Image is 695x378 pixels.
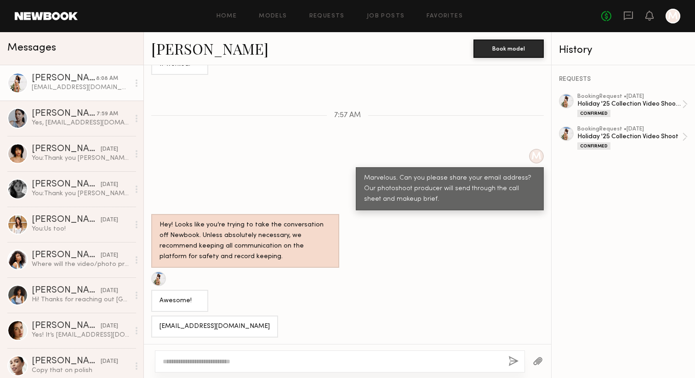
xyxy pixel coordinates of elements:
[259,13,287,19] a: Models
[32,83,130,92] div: [EMAIL_ADDRESS][DOMAIN_NAME]
[32,322,101,331] div: [PERSON_NAME]
[101,181,118,189] div: [DATE]
[101,287,118,295] div: [DATE]
[32,357,101,366] div: [PERSON_NAME]
[101,145,118,154] div: [DATE]
[32,331,130,339] div: Yes! It’s [EMAIL_ADDRESS][DOMAIN_NAME]
[7,43,56,53] span: Messages
[473,44,544,52] a: Book model
[666,9,680,23] a: M
[559,76,688,83] div: REQUESTS
[32,74,96,83] div: [PERSON_NAME]
[32,109,97,118] div: [PERSON_NAME]
[577,126,682,132] div: booking Request • [DATE]
[216,13,237,19] a: Home
[101,322,118,331] div: [DATE]
[367,13,405,19] a: Job Posts
[559,45,688,56] div: History
[577,132,682,141] div: Holiday '25 Collection Video Shoot
[32,251,101,260] div: [PERSON_NAME]
[32,154,130,163] div: You: Thank you [PERSON_NAME]! You were lovely to work with.
[32,295,130,304] div: Hi! Thanks for reaching out [GEOGRAPHIC_DATA] :) I am available. Can I ask what the agreed rate is?
[577,94,682,100] div: booking Request • [DATE]
[32,225,130,233] div: You: Us too!
[32,286,101,295] div: [PERSON_NAME]
[101,357,118,366] div: [DATE]
[473,39,544,58] button: Book model
[32,180,101,189] div: [PERSON_NAME]
[32,260,130,269] div: Where will the video/photo project be taking place?
[334,112,361,119] span: 7:57 AM
[577,126,688,150] a: bookingRequest •[DATE]Holiday '25 Collection Video ShootConfirmed
[101,216,118,225] div: [DATE]
[96,74,118,83] div: 8:08 AM
[577,94,688,117] a: bookingRequest •[DATE]Holiday '25 Collection Video Shoot Pt. 2Confirmed
[32,189,130,198] div: You: Thank you [PERSON_NAME]! It was so lovely to work with you. 🤎
[32,118,130,127] div: Yes, [EMAIL_ADDRESS][DOMAIN_NAME]
[364,173,535,205] div: Marvelous. Can you please share your email address? Our photoshoot producer will send through the...
[577,100,682,108] div: Holiday '25 Collection Video Shoot Pt. 2
[32,366,130,375] div: Copy that on polish
[32,145,101,154] div: [PERSON_NAME]
[577,142,610,150] div: Confirmed
[577,110,610,117] div: Confirmed
[427,13,463,19] a: Favorites
[309,13,345,19] a: Requests
[97,110,118,118] div: 7:59 AM
[101,251,118,260] div: [DATE]
[160,296,200,306] div: Awesome!
[151,39,268,58] a: [PERSON_NAME]
[160,322,270,332] div: [EMAIL_ADDRESS][DOMAIN_NAME]
[32,215,101,225] div: [PERSON_NAME]
[160,220,331,262] div: Hey! Looks like you’re trying to take the conversation off Newbook. Unless absolutely necessary, ...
